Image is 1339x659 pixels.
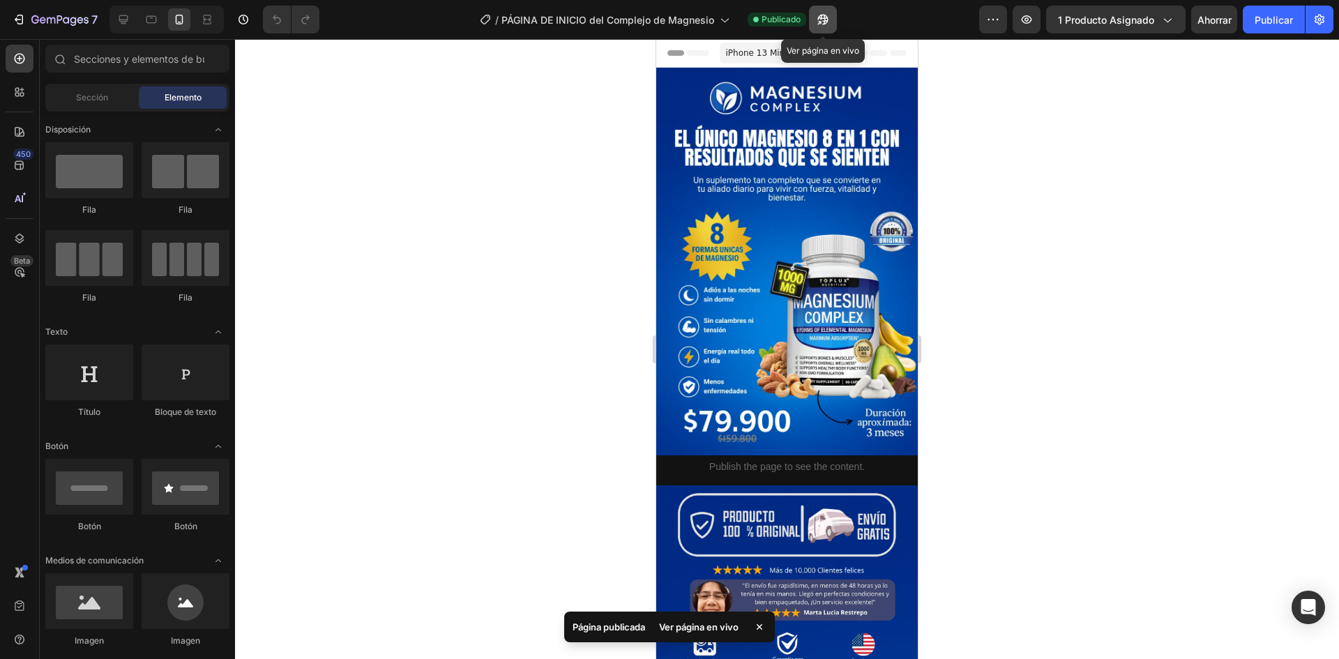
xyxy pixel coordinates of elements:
span: Abrir palanca [207,119,229,141]
font: Fila [82,204,96,215]
span: Abrir palanca [207,435,229,457]
button: 7 [6,6,104,33]
font: Botón [45,441,68,451]
font: Elemento [165,92,202,103]
font: Beta [14,256,30,266]
button: 1 producto asignado [1046,6,1186,33]
span: Abrir palanca [207,321,229,343]
font: Imagen [75,635,104,646]
font: Imagen [171,635,200,646]
button: Ahorrar [1191,6,1237,33]
font: 1 producto asignado [1058,14,1154,26]
iframe: Área de diseño [656,39,918,659]
font: / [495,14,499,26]
font: Título [78,407,100,417]
font: Disposición [45,124,91,135]
font: Medios de comunicación [45,555,144,566]
font: Texto [45,326,68,337]
font: Publicar [1255,14,1293,26]
font: Ver página en vivo [659,621,739,633]
font: Botón [174,521,197,531]
font: 450 [16,149,31,159]
font: Fila [179,292,192,303]
input: Secciones y elementos de búsqueda [45,45,229,73]
font: Publicado [762,14,801,24]
font: Fila [179,204,192,215]
font: PÁGINA DE INICIO del Complejo de Magnesio [501,14,714,26]
font: Fila [82,292,96,303]
div: Abrir Intercom Messenger [1292,591,1325,624]
div: Deshacer/Rehacer [263,6,319,33]
font: Botón [78,521,101,531]
font: Página publicada [573,621,645,633]
font: Ahorrar [1197,14,1232,26]
span: Abrir palanca [207,550,229,572]
button: Publicar [1243,6,1305,33]
font: 7 [91,13,98,26]
font: Bloque de texto [155,407,216,417]
font: Sección [76,92,108,103]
